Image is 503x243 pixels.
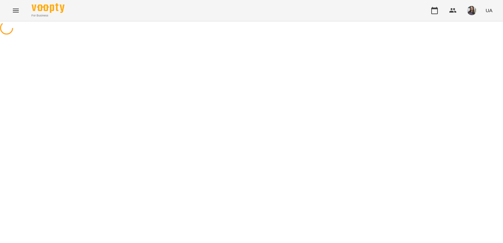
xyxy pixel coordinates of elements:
[32,3,65,13] img: Voopty Logo
[32,13,65,18] span: For Business
[8,3,24,18] button: Menu
[467,6,476,15] img: ca1374486191da6fb8238bd749558ac4.jpeg
[486,7,492,14] span: UA
[483,4,495,16] button: UA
